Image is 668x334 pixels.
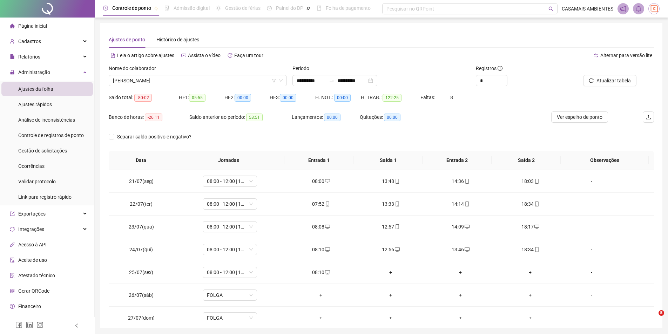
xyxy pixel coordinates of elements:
[501,223,560,231] div: 18:17
[114,133,194,141] span: Separar saldo positivo e negativo?
[292,200,350,208] div: 07:52
[431,177,490,185] div: 14:36
[174,5,210,11] span: Admissão digital
[353,151,423,170] th: Saída 1
[315,94,361,102] div: H. NOT.:
[18,211,46,217] span: Exportações
[292,64,314,72] label: Período
[571,291,612,299] div: -
[154,6,158,11] span: pushpin
[117,53,174,58] span: Leia o artigo sobre ajustes
[279,79,283,83] span: down
[207,244,253,255] span: 08:00 - 12:00 | 13:12 - 18:00
[431,314,490,322] div: +
[362,200,420,208] div: 13:33
[10,227,15,232] span: sync
[534,224,539,229] span: desktop
[292,291,350,299] div: +
[571,314,612,322] div: -
[464,224,470,229] span: desktop
[431,291,490,299] div: +
[362,291,420,299] div: +
[534,202,539,206] span: mobile
[156,37,199,42] span: Histórico de ajustes
[129,178,154,184] span: 21/07(seg)
[431,223,490,231] div: 14:09
[18,102,52,107] span: Ajustes rápidos
[431,268,490,276] div: +
[476,64,502,72] span: Registros
[534,179,539,184] span: mobile
[128,315,155,321] span: 27/07(dom)
[134,94,152,102] span: -80:02
[646,114,651,120] span: upload
[326,5,371,11] span: Folha de pagamento
[234,53,263,58] span: Faça um tour
[10,70,15,75] span: lock
[362,268,420,276] div: +
[571,177,612,185] div: -
[18,242,47,247] span: Acesso à API
[18,86,53,92] span: Ajustes da folha
[292,177,350,185] div: 08:00
[649,4,659,14] img: 65236
[317,6,322,11] span: book
[431,200,490,208] div: 14:14
[129,270,153,275] span: 25/07(sex)
[109,94,179,102] div: Saldo total:
[189,113,292,121] div: Saldo anterior ao período:
[571,246,612,253] div: -
[164,6,169,11] span: file-done
[10,54,15,59] span: file
[501,291,560,299] div: +
[129,247,153,252] span: 24/07(qui)
[501,246,560,253] div: 18:34
[561,151,649,170] th: Observações
[501,200,560,208] div: 18:34
[362,246,420,253] div: 12:56
[420,95,436,100] span: Faltas:
[583,75,636,86] button: Atualizar tabela
[292,113,360,121] div: Lançamentos:
[431,246,490,253] div: 13:46
[334,94,351,102] span: 00:00
[18,132,84,138] span: Controle de registros de ponto
[594,53,599,58] span: swap
[109,113,189,121] div: Banco de horas:
[501,177,560,185] div: 18:03
[557,113,602,121] span: Ver espelho de ponto
[329,78,335,83] span: to
[113,75,283,86] span: NATHALIA PEREIRA LOVI
[267,6,272,11] span: dashboard
[74,323,79,328] span: left
[464,247,470,252] span: desktop
[179,94,224,102] div: HE 1:
[207,313,253,323] span: FOLGA
[284,151,353,170] th: Entrada 1
[112,5,151,11] span: Controle de ponto
[362,223,420,231] div: 12:57
[10,242,15,247] span: api
[394,224,400,229] span: mobile
[276,5,303,11] span: Painel do DP
[324,114,340,121] span: 00:00
[109,151,173,170] th: Data
[620,6,626,12] span: notification
[498,66,502,71] span: info-circle
[659,310,664,316] span: 5
[103,6,108,11] span: clock-circle
[450,95,453,100] span: 8
[324,179,330,184] span: desktop
[324,224,330,229] span: desktop
[571,223,612,231] div: -
[566,156,643,164] span: Observações
[18,226,44,232] span: Integrações
[571,200,612,208] div: -
[562,5,613,13] span: CASAMAIS AMBIENTES
[18,148,67,154] span: Gestão de solicitações
[306,6,310,11] span: pushpin
[189,94,205,102] span: 05:55
[492,151,561,170] th: Saída 2
[10,288,15,293] span: qrcode
[571,268,612,276] div: -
